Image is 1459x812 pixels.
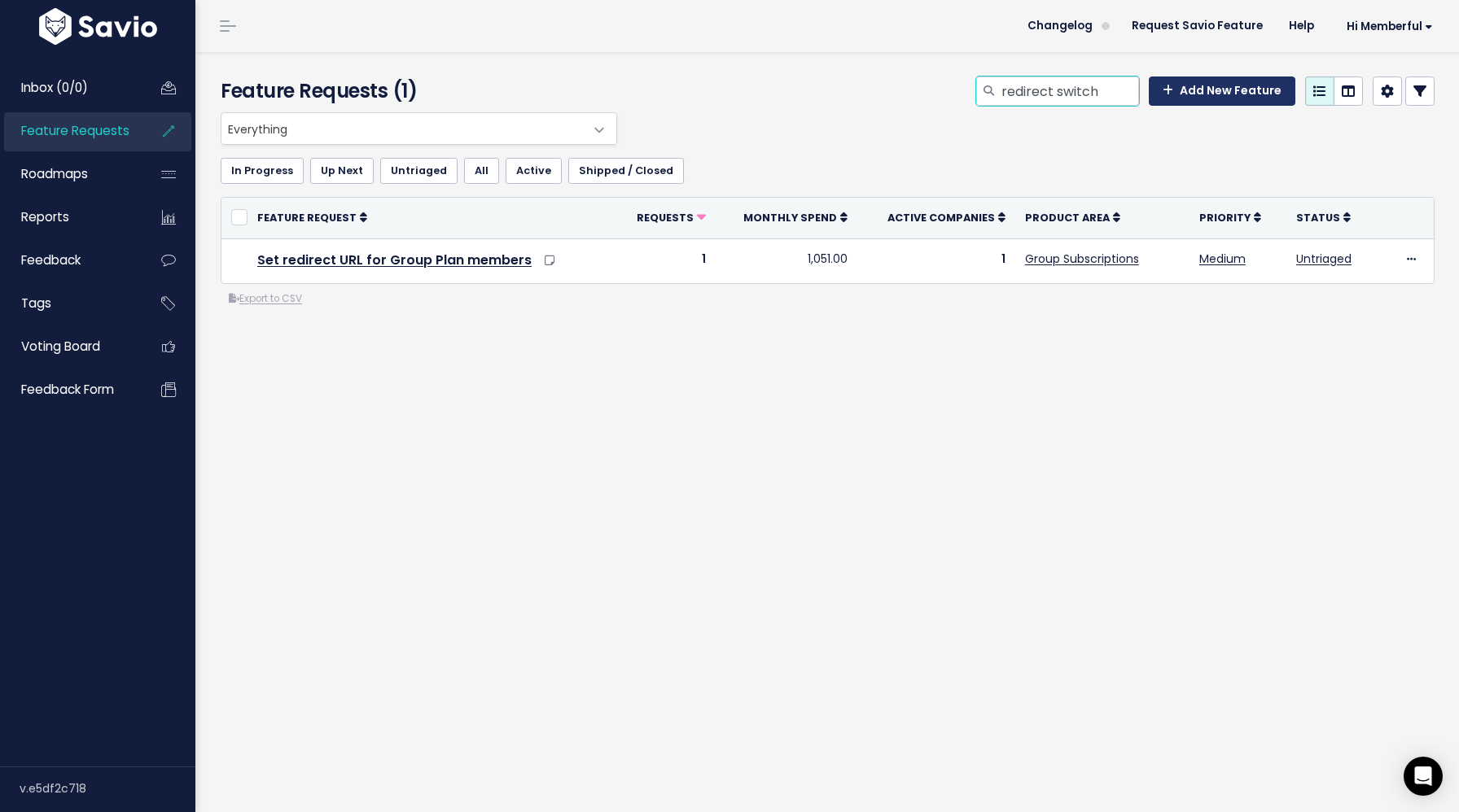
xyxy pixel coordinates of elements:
[614,238,716,283] td: 1
[1149,76,1295,106] a: Add New Feature
[1027,20,1093,32] span: Changelog
[35,8,161,45] img: logo-white.9d6f32f41409.svg
[1276,14,1327,38] a: Help
[221,76,609,106] h4: Feature Requests (1)
[221,158,1435,184] ul: Filter feature requests
[464,158,499,184] a: All
[887,209,1006,225] a: Active companies
[20,767,195,810] div: v.e5df2c718
[21,122,129,139] span: Feature Requests
[4,69,135,107] a: Inbox (0/0)
[21,251,81,268] span: Feedback
[1327,14,1446,39] a: Hi Memberful
[743,211,837,225] span: Monthly spend
[21,208,69,225] span: Reports
[743,209,848,225] a: Monthly spend
[1404,757,1443,796] div: Open Intercom Messenger
[1025,211,1110,225] span: Product Area
[310,158,374,184] a: Up Next
[257,209,367,225] a: Feature Request
[1025,251,1139,267] a: Group Subscriptions
[21,165,88,182] span: Roadmaps
[380,158,458,184] a: Untriaged
[4,285,135,322] a: Tags
[887,211,995,225] span: Active companies
[857,238,1015,283] td: 1
[4,155,135,193] a: Roadmaps
[568,158,684,184] a: Shipped / Closed
[637,209,706,225] a: Requests
[257,251,532,269] a: Set redirect URL for Group Plan members
[506,158,562,184] a: Active
[229,292,302,305] a: Export to CSV
[1000,76,1139,106] input: Search features...
[1119,14,1276,38] a: Request Savio Feature
[1199,251,1246,267] a: Medium
[21,381,114,398] span: Feedback form
[4,112,135,150] a: Feature Requests
[21,295,51,312] span: Tags
[221,158,304,184] a: In Progress
[257,211,357,225] span: Feature Request
[4,242,135,279] a: Feedback
[1025,209,1120,225] a: Product Area
[4,199,135,236] a: Reports
[4,371,135,408] a: Feedback form
[1296,209,1351,225] a: Status
[637,211,694,225] span: Requests
[221,113,584,144] span: Everything
[221,112,617,145] span: Everything
[1347,20,1433,33] span: Hi Memberful
[4,328,135,365] a: Voting Board
[21,79,88,96] span: Inbox (0/0)
[716,238,857,283] td: 1,051.00
[21,338,100,355] span: Voting Board
[1199,209,1261,225] a: Priority
[1199,211,1251,225] span: Priority
[1296,251,1352,267] a: Untriaged
[1296,211,1340,225] span: Status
